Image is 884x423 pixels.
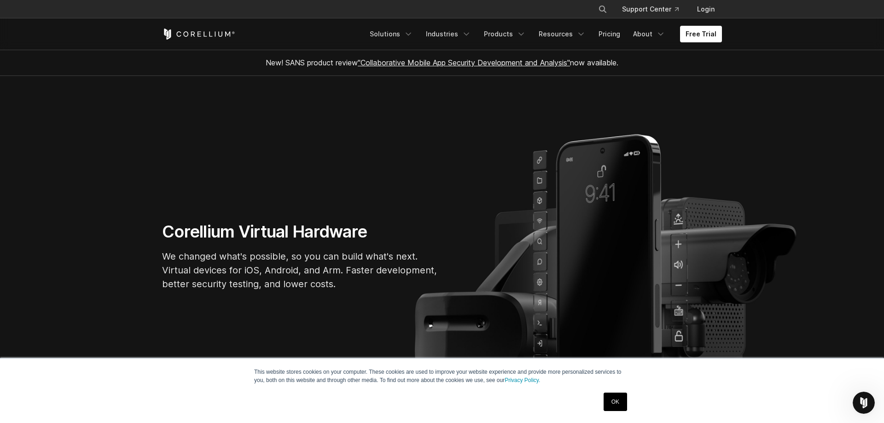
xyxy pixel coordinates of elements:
[615,1,686,17] a: Support Center
[680,26,722,42] a: Free Trial
[266,58,618,67] span: New! SANS product review now available.
[420,26,477,42] a: Industries
[533,26,591,42] a: Resources
[853,392,875,414] iframe: Intercom live chat
[594,1,611,17] button: Search
[604,393,627,411] a: OK
[162,221,438,242] h1: Corellium Virtual Hardware
[628,26,671,42] a: About
[162,249,438,291] p: We changed what's possible, so you can build what's next. Virtual devices for iOS, Android, and A...
[478,26,531,42] a: Products
[690,1,722,17] a: Login
[254,368,630,384] p: This website stores cookies on your computer. These cookies are used to improve your website expe...
[358,58,570,67] a: "Collaborative Mobile App Security Development and Analysis"
[162,29,235,40] a: Corellium Home
[593,26,626,42] a: Pricing
[505,377,540,383] a: Privacy Policy.
[364,26,419,42] a: Solutions
[364,26,722,42] div: Navigation Menu
[587,1,722,17] div: Navigation Menu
